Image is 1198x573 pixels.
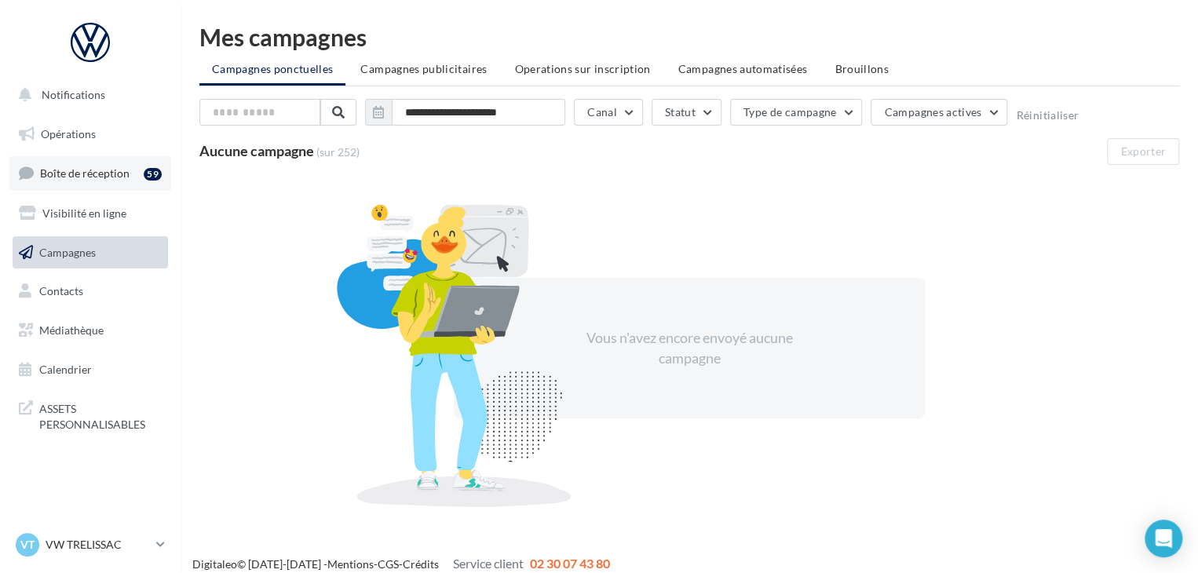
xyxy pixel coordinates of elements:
[9,156,171,190] a: Boîte de réception59
[39,398,162,432] span: ASSETS PERSONNALISABLES
[652,99,721,126] button: Statut
[574,99,643,126] button: Canal
[42,88,105,101] span: Notifications
[199,25,1179,49] div: Mes campagnes
[46,537,150,553] p: VW TRELISSAC
[871,99,1007,126] button: Campagnes actives
[730,99,863,126] button: Type de campagne
[1016,109,1079,122] button: Réinitialiser
[554,328,824,368] div: Vous n'avez encore envoyé aucune campagne
[41,127,96,141] span: Opérations
[884,105,981,119] span: Campagnes actives
[9,275,171,308] a: Contacts
[453,556,524,571] span: Service client
[378,557,399,571] a: CGS
[1107,138,1179,165] button: Exporter
[9,236,171,269] a: Campagnes
[530,556,610,571] span: 02 30 07 43 80
[192,557,610,571] span: © [DATE]-[DATE] - - -
[199,142,314,159] span: Aucune campagne
[20,537,35,553] span: VT
[13,530,168,560] a: VT VW TRELISSAC
[144,168,162,181] div: 59
[9,353,171,386] a: Calendrier
[514,62,650,75] span: Operations sur inscription
[39,245,96,258] span: Campagnes
[39,323,104,337] span: Médiathèque
[9,78,165,111] button: Notifications
[9,392,171,438] a: ASSETS PERSONNALISABLES
[835,62,889,75] span: Brouillons
[316,144,360,160] span: (sur 252)
[678,62,808,75] span: Campagnes automatisées
[39,284,83,297] span: Contacts
[360,62,487,75] span: Campagnes publicitaires
[9,197,171,230] a: Visibilité en ligne
[40,166,130,180] span: Boîte de réception
[9,314,171,347] a: Médiathèque
[192,557,237,571] a: Digitaleo
[39,363,92,376] span: Calendrier
[327,557,374,571] a: Mentions
[403,557,439,571] a: Crédits
[9,118,171,151] a: Opérations
[42,206,126,220] span: Visibilité en ligne
[1145,520,1182,557] div: Open Intercom Messenger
